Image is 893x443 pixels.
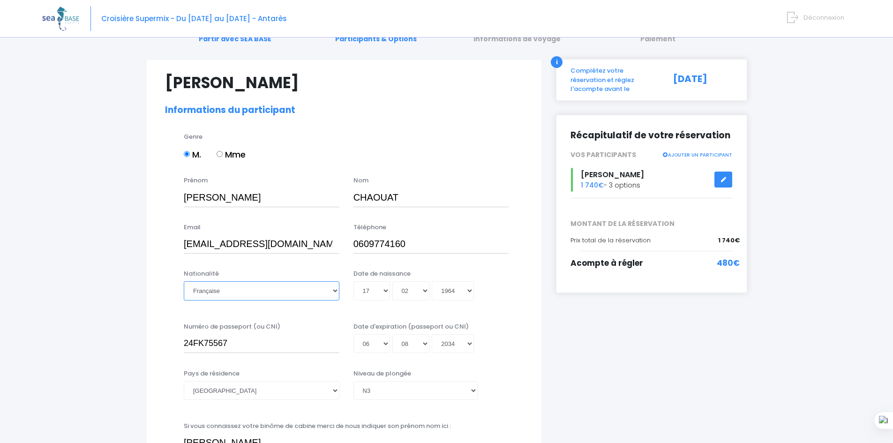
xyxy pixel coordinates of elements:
label: Niveau de plongée [353,369,411,378]
span: 1 740€ [718,236,740,245]
span: Croisière Supermix - Du [DATE] au [DATE] - Antarès [101,14,287,23]
span: Prix total de la réservation [570,236,651,245]
label: Email [184,223,201,232]
label: Nationalité [184,269,219,278]
label: Nom [353,176,368,185]
a: AJOUTER UN PARTICIPANT [662,150,732,158]
span: [PERSON_NAME] [581,169,644,180]
input: M. [184,151,190,157]
input: Mme [217,151,223,157]
label: Téléphone [353,223,386,232]
label: Prénom [184,176,208,185]
div: i [551,56,563,68]
label: Date d'expiration (passeport ou CNI) [353,322,469,331]
label: Genre [184,132,203,142]
label: Numéro de passeport (ou CNI) [184,322,280,331]
label: Si vous connaissez votre binôme de cabine merci de nous indiquer son prénom nom ici : [184,421,451,431]
span: 480€ [717,257,740,270]
h1: [PERSON_NAME] [165,74,523,92]
div: Complétez votre réservation et réglez l'acompte avant le [563,66,666,94]
label: Pays de résidence [184,369,240,378]
span: Déconnexion [803,13,844,22]
div: [DATE] [666,66,740,94]
span: MONTANT DE LA RÉSERVATION [563,219,740,229]
h2: Informations du participant [165,105,523,116]
label: Mme [217,148,246,161]
label: Date de naissance [353,269,411,278]
span: Acompte à régler [570,257,643,269]
span: 1 740€ [581,180,604,190]
h2: Récapitulatif de votre réservation [570,129,733,141]
div: - 3 options [563,168,740,192]
label: M. [184,148,201,161]
div: VOS PARTICIPANTS [563,150,740,160]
